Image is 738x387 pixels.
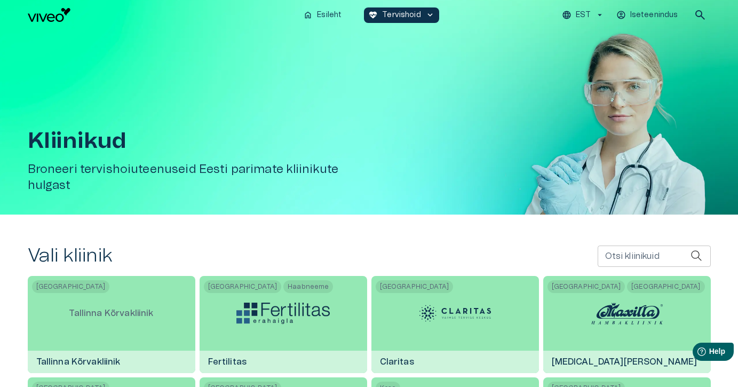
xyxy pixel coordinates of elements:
[317,10,342,21] p: Esileht
[364,7,439,23] button: ecg_heartTervishoidkeyboard_arrow_down
[543,276,711,373] a: [GEOGRAPHIC_DATA][GEOGRAPHIC_DATA]Maxilla Hambakliinik logo[MEDICAL_DATA][PERSON_NAME]
[299,7,347,23] button: homeEsileht
[371,347,423,376] h6: Claritas
[28,129,374,153] h1: Kliinikud
[376,280,454,293] span: [GEOGRAPHIC_DATA]
[204,280,282,293] span: [GEOGRAPHIC_DATA]
[587,297,667,329] img: Maxilla Hambakliinik logo
[28,8,70,22] img: Viveo logo
[303,10,313,20] span: home
[371,276,539,373] a: [GEOGRAPHIC_DATA]Claritas logoClaritas
[200,347,256,376] h6: Fertilitas
[28,244,113,267] h2: Vali kliinik
[368,10,378,20] span: ecg_heart
[236,303,330,324] img: Fertilitas logo
[283,280,333,293] span: Haabneeme
[630,10,678,21] p: Iseteenindus
[28,347,129,376] h6: Tallinna Kõrvakliinik
[200,276,367,373] a: [GEOGRAPHIC_DATA]HaabneemeFertilitas logoFertilitas
[576,10,590,21] p: EST
[543,347,706,376] h6: [MEDICAL_DATA][PERSON_NAME]
[615,7,681,23] button: Iseteenindus
[415,297,495,329] img: Claritas logo
[689,4,711,26] button: open search modal
[694,9,707,21] span: search
[627,280,705,293] span: [GEOGRAPHIC_DATA]
[425,10,435,20] span: keyboard_arrow_down
[28,8,295,22] a: Navigate to homepage
[655,338,738,368] iframe: Help widget launcher
[560,7,606,23] button: EST
[382,10,421,21] p: Tervishoid
[60,298,162,328] p: Tallinna Kõrvakliinik
[28,162,374,193] h5: Broneeri tervishoiuteenuseid Eesti parimate kliinikute hulgast
[32,280,110,293] span: [GEOGRAPHIC_DATA]
[547,280,625,293] span: [GEOGRAPHIC_DATA]
[497,30,711,350] img: Woman with doctor's equipment
[28,276,195,373] a: [GEOGRAPHIC_DATA]Tallinna KõrvakliinikTallinna Kõrvakliinik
